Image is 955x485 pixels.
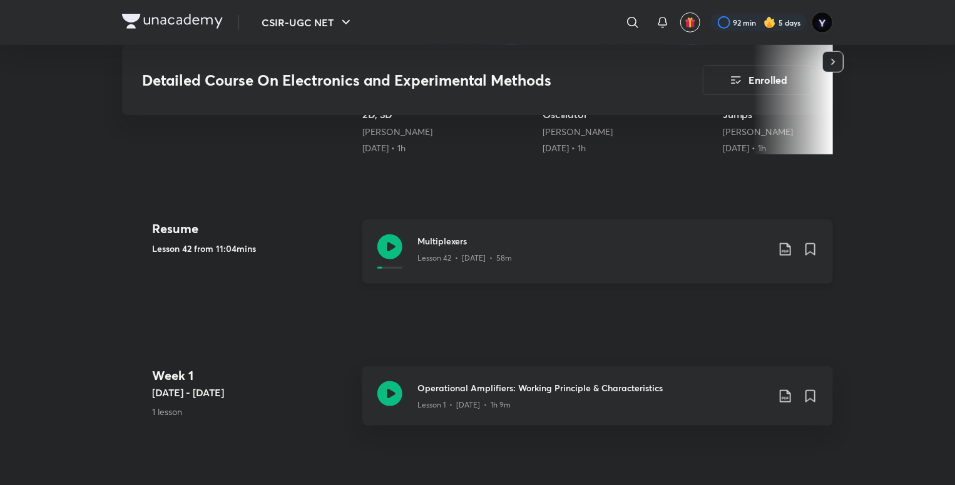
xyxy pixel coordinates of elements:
button: Enrolled [703,65,813,95]
p: Lesson 42 • [DATE] • 58m [417,252,512,264]
div: 11th Aug • 1h [723,142,893,154]
a: MultiplexersLesson 42 • [DATE] • 58m [362,219,833,299]
p: Lesson 1 • [DATE] • 1h 9m [417,399,511,411]
h5: [DATE] - [DATE] [152,385,352,400]
a: [PERSON_NAME] [543,126,613,137]
img: Yedhukrishna Nambiar [812,12,833,33]
a: [PERSON_NAME] [723,126,793,137]
h5: Lesson 42 from 11:04mins [152,242,352,255]
h4: Resume [152,219,352,238]
a: [PERSON_NAME] [362,126,432,137]
div: Amit Ranjan [362,126,533,138]
img: streak [763,16,776,29]
div: 10th Aug • 1h [543,142,713,154]
div: 9th Aug • 1h [362,142,533,154]
h3: Detailed Course On Electronics and Experimental Methods [142,71,632,89]
button: CSIR-UGC NET [254,10,361,35]
h4: Week 1 [152,366,352,385]
p: 1 lesson [152,405,352,418]
a: Company Logo [122,14,223,32]
a: Operational Amplifiers: Working Principle & CharacteristicsLesson 1 • [DATE] • 1h 9m [362,366,833,441]
img: Company Logo [122,14,223,29]
h3: Operational Amplifiers: Working Principle & Characteristics [417,381,768,394]
h3: Multiplexers [417,234,768,247]
div: Amit Ranjan [723,126,893,138]
div: Amit Ranjan [543,126,713,138]
button: avatar [680,12,700,32]
img: avatar [685,17,696,28]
